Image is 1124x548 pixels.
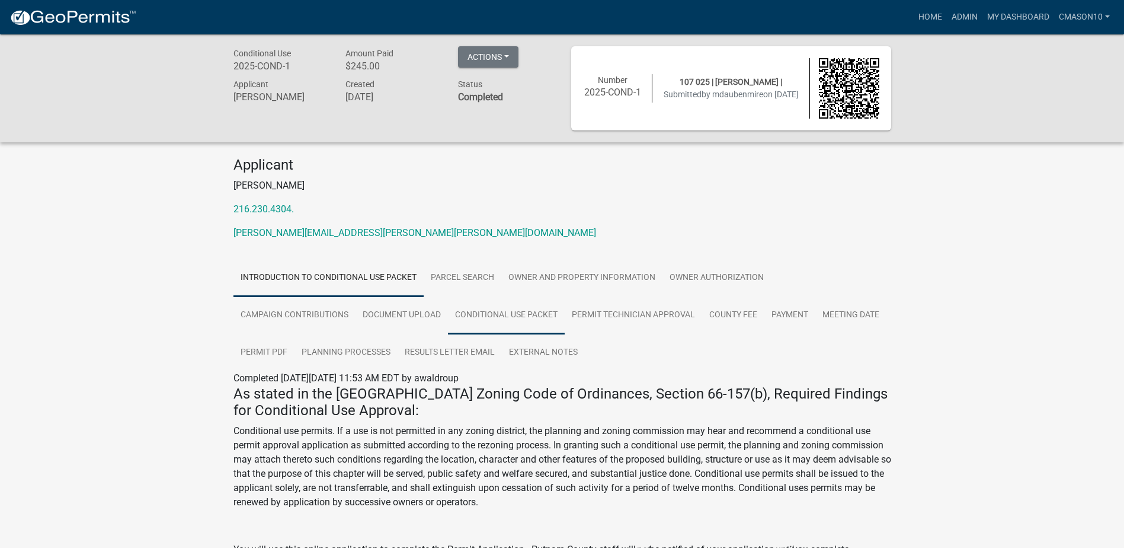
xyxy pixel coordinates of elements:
[398,334,502,372] a: Results Letter Email
[947,6,982,28] a: Admin
[662,259,771,297] a: Owner Authorization
[345,91,440,103] h6: [DATE]
[233,424,891,509] p: Conditional use permits. If a use is not permitted in any zoning district, the planning and zonin...
[914,6,947,28] a: Home
[233,203,294,215] a: 216.230.4304.
[1054,6,1115,28] a: cmason10
[233,259,424,297] a: Introduction to Conditional Use Packet
[458,79,482,89] span: Status
[233,179,891,193] p: [PERSON_NAME]
[502,334,585,372] a: External Notes
[819,58,879,119] img: QR code
[458,91,503,103] strong: Completed
[233,79,268,89] span: Applicant
[233,334,294,372] a: Permit PDF
[345,79,374,89] span: Created
[598,75,627,85] span: Number
[345,60,440,72] h6: $245.00
[702,297,764,334] a: County Fee
[233,91,328,103] h6: [PERSON_NAME]
[982,6,1054,28] a: My Dashboard
[583,87,643,98] h6: 2025-COND-1
[345,49,393,58] span: Amount Paid
[448,297,565,334] a: Conditional Use Packet
[815,297,886,334] a: Meeting Date
[233,49,291,58] span: Conditional Use
[294,334,398,372] a: Planning Processes
[233,297,356,334] a: Campaign Contributions
[424,259,501,297] a: Parcel search
[680,77,782,87] span: 107 025 | [PERSON_NAME] |
[702,90,763,99] span: by mdaubenmire
[458,46,518,68] button: Actions
[233,372,459,384] span: Completed [DATE][DATE] 11:53 AM EDT by awaldroup
[233,385,891,420] h4: As stated in the [GEOGRAPHIC_DATA] Zoning Code of Ordinances, Section 66-157(b), Required Finding...
[764,297,815,334] a: Payment
[565,297,702,334] a: Permit Technician Approval
[501,259,662,297] a: Owner and Property Information
[233,60,328,72] h6: 2025-COND-1
[233,157,891,174] h4: Applicant
[233,227,596,238] a: [PERSON_NAME][EMAIL_ADDRESS][PERSON_NAME][PERSON_NAME][DOMAIN_NAME]
[356,297,448,334] a: Document Upload
[664,90,799,99] span: Submitted on [DATE]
